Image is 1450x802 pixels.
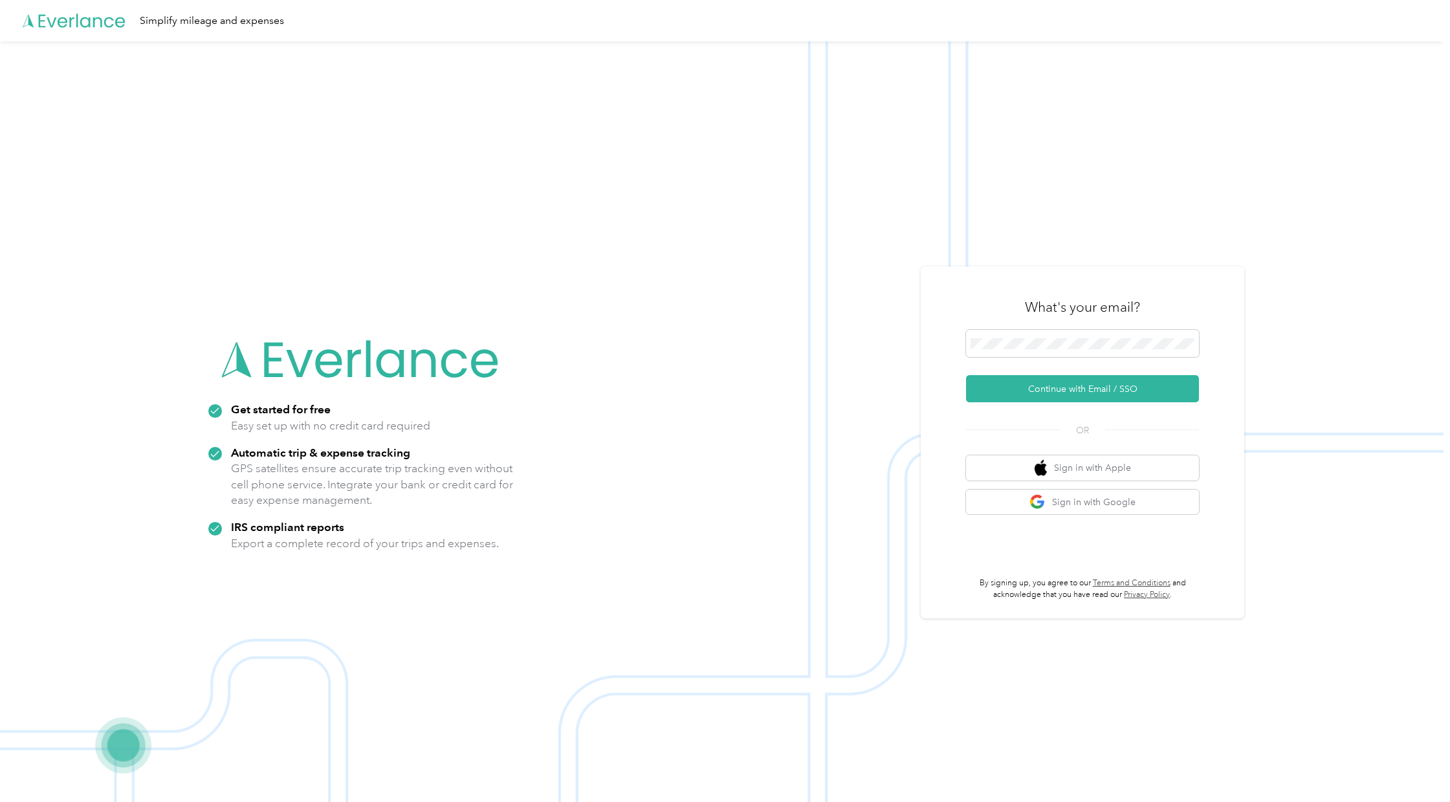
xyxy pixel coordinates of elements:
[966,375,1199,402] button: Continue with Email / SSO
[231,461,514,508] p: GPS satellites ensure accurate trip tracking even without cell phone service. Integrate your bank...
[231,520,344,534] strong: IRS compliant reports
[1035,460,1048,476] img: apple logo
[231,446,410,459] strong: Automatic trip & expense tracking
[1029,494,1046,510] img: google logo
[966,490,1199,515] button: google logoSign in with Google
[231,536,499,552] p: Export a complete record of your trips and expenses.
[1060,424,1105,437] span: OR
[966,455,1199,481] button: apple logoSign in with Apple
[231,402,331,416] strong: Get started for free
[966,578,1199,600] p: By signing up, you agree to our and acknowledge that you have read our .
[1025,298,1140,316] h3: What's your email?
[140,13,284,29] div: Simplify mileage and expenses
[231,418,430,434] p: Easy set up with no credit card required
[1093,578,1170,588] a: Terms and Conditions
[1124,590,1170,600] a: Privacy Policy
